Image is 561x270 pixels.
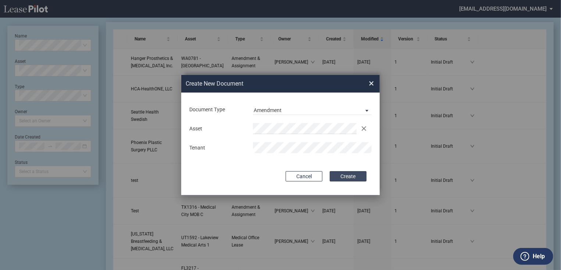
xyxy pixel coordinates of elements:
span: × [369,78,374,89]
md-select: Document Type: Amendment [253,104,372,115]
button: Cancel [286,171,322,181]
div: Amendment [254,107,282,113]
h2: Create New Document [186,80,342,88]
div: Tenant [185,144,249,152]
div: Asset [185,125,249,133]
div: Document Type [185,106,249,114]
button: Create [330,171,367,181]
label: Help [533,252,545,261]
md-dialog: Create New ... [181,75,380,195]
